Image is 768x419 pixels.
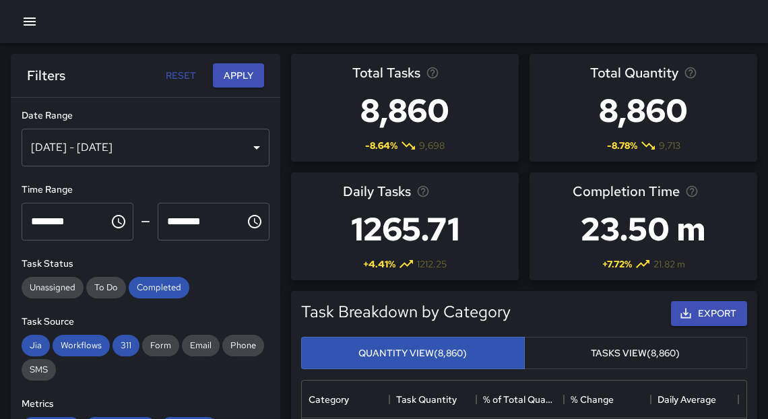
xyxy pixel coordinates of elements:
[684,66,697,79] svg: Total task quantity in the selected period, compared to the previous period.
[22,277,84,298] div: Unassigned
[573,202,714,256] h3: 23.50 m
[476,381,564,418] div: % of Total Quantity
[426,66,439,79] svg: Total number of tasks in the selected period, compared to the previous period.
[241,208,268,235] button: Choose time, selected time is 11:59 PM
[352,62,420,84] span: Total Tasks
[651,381,738,418] div: Daily Average
[142,340,179,351] span: Form
[22,282,84,293] span: Unassigned
[113,340,139,351] span: 311
[22,364,56,375] span: SMS
[129,282,189,293] span: Completed
[416,185,430,198] svg: Average number of tasks per day in the selected period, compared to the previous period.
[524,337,748,370] button: Tasks View(8,860)
[22,108,269,123] h6: Date Range
[142,335,179,356] div: Form
[658,381,716,418] div: Daily Average
[22,257,269,271] h6: Task Status
[301,337,525,370] button: Quantity View(8,860)
[22,335,50,356] div: Jia
[607,139,637,152] span: -8.78 %
[22,129,269,166] div: [DATE] - [DATE]
[301,301,511,323] h5: Task Breakdown by Category
[182,335,220,356] div: Email
[27,65,65,86] h6: Filters
[343,181,411,202] span: Daily Tasks
[564,381,651,418] div: % Change
[365,139,397,152] span: -8.64 %
[22,315,269,329] h6: Task Source
[182,340,220,351] span: Email
[86,277,126,298] div: To Do
[159,63,202,88] button: Reset
[222,340,264,351] span: Phone
[213,63,264,88] button: Apply
[129,277,189,298] div: Completed
[309,381,349,418] div: Category
[105,208,132,235] button: Choose time, selected time is 12:00 AM
[685,185,699,198] svg: Average time taken to complete tasks in the selected period, compared to the previous period.
[53,335,110,356] div: Workflows
[352,84,457,137] h3: 8,860
[22,359,56,381] div: SMS
[389,381,477,418] div: Task Quantity
[571,381,614,418] div: % Change
[573,181,680,202] span: Completion Time
[22,340,50,351] span: Jia
[659,139,680,152] span: 9,713
[653,257,685,271] span: 21.82 m
[86,282,126,293] span: To Do
[417,257,447,271] span: 1212.25
[590,62,678,84] span: Total Quantity
[222,335,264,356] div: Phone
[590,84,697,137] h3: 8,860
[602,257,632,271] span: + 7.72 %
[671,301,747,326] button: Export
[53,340,110,351] span: Workflows
[396,381,457,418] div: Task Quantity
[483,381,557,418] div: % of Total Quantity
[302,381,389,418] div: Category
[22,397,269,412] h6: Metrics
[343,202,468,256] h3: 1265.71
[419,139,445,152] span: 9,698
[363,257,395,271] span: + 4.41 %
[22,183,269,197] h6: Time Range
[113,335,139,356] div: 311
